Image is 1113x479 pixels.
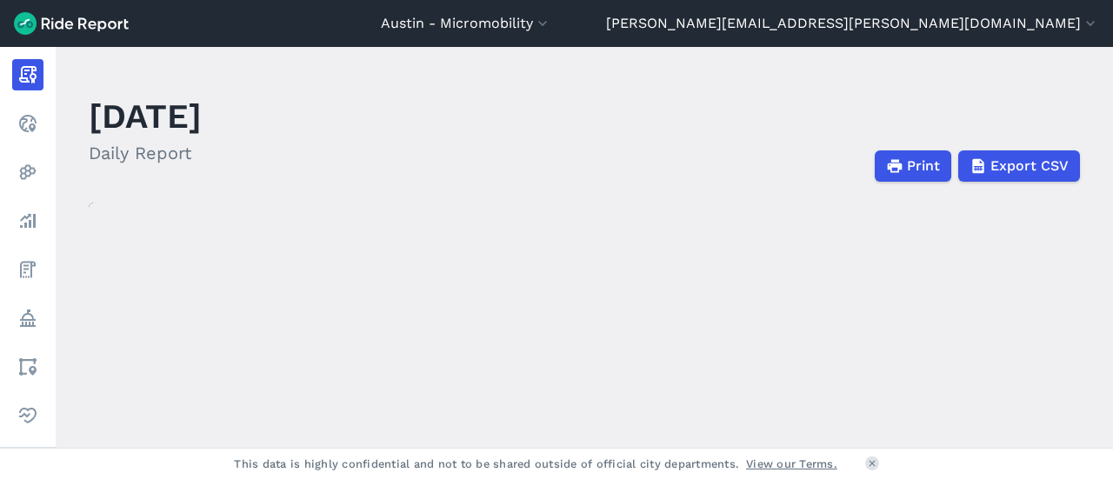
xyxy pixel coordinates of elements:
[12,59,43,90] a: Report
[606,13,1099,34] button: [PERSON_NAME][EMAIL_ADDRESS][PERSON_NAME][DOMAIN_NAME]
[12,303,43,334] a: Policy
[12,351,43,383] a: Areas
[14,12,129,35] img: Ride Report
[12,156,43,188] a: Heatmaps
[875,150,951,182] button: Print
[381,13,551,34] button: Austin - Micromobility
[12,400,43,431] a: Health
[907,156,940,176] span: Print
[89,92,202,140] h1: [DATE]
[12,108,43,139] a: Realtime
[958,150,1080,182] button: Export CSV
[89,140,202,166] h2: Daily Report
[12,205,43,236] a: Analyze
[746,456,837,472] a: View our Terms.
[12,254,43,285] a: Fees
[990,156,1069,176] span: Export CSV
